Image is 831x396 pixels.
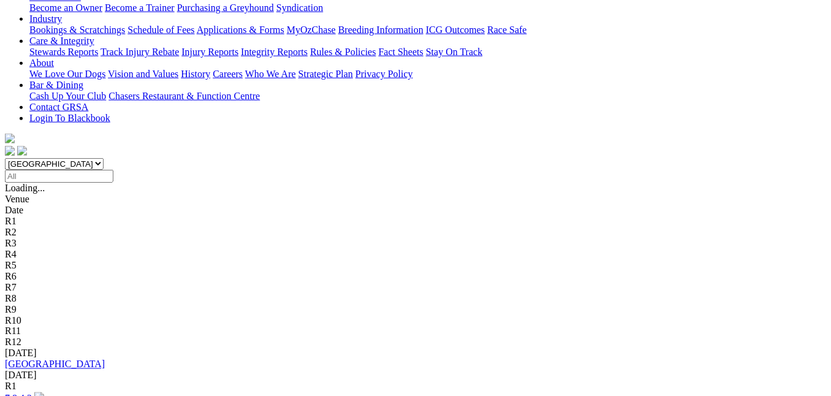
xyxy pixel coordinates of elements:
[213,69,243,79] a: Careers
[487,25,526,35] a: Race Safe
[5,381,826,392] div: R1
[5,183,45,193] span: Loading...
[355,69,413,79] a: Privacy Policy
[29,91,826,102] div: Bar & Dining
[177,2,274,13] a: Purchasing a Greyhound
[5,282,826,293] div: R7
[245,69,296,79] a: Who We Are
[29,2,826,13] div: Get Involved
[379,47,423,57] a: Fact Sheets
[5,304,826,315] div: R9
[108,91,260,101] a: Chasers Restaurant & Function Centre
[29,47,826,58] div: Care & Integrity
[5,271,826,282] div: R6
[29,2,102,13] a: Become an Owner
[29,47,98,57] a: Stewards Reports
[298,69,353,79] a: Strategic Plan
[426,47,482,57] a: Stay On Track
[181,69,210,79] a: History
[5,170,113,183] input: Select date
[101,47,179,57] a: Track Injury Rebate
[5,326,826,337] div: R11
[241,47,308,57] a: Integrity Reports
[29,25,125,35] a: Bookings & Scratchings
[29,80,83,90] a: Bar & Dining
[29,36,94,46] a: Care & Integrity
[5,370,826,381] div: [DATE]
[29,58,54,68] a: About
[108,69,178,79] a: Vision and Values
[127,25,194,35] a: Schedule of Fees
[29,25,826,36] div: Industry
[181,47,238,57] a: Injury Reports
[5,134,15,143] img: logo-grsa-white.png
[5,238,826,249] div: R3
[29,113,110,123] a: Login To Blackbook
[29,69,105,79] a: We Love Our Dogs
[5,146,15,156] img: facebook.svg
[276,2,323,13] a: Syndication
[287,25,336,35] a: MyOzChase
[197,25,284,35] a: Applications & Forms
[17,146,27,156] img: twitter.svg
[5,249,826,260] div: R4
[29,13,62,24] a: Industry
[5,194,826,205] div: Venue
[5,315,826,326] div: R10
[5,293,826,304] div: R8
[29,91,106,101] a: Cash Up Your Club
[310,47,376,57] a: Rules & Policies
[5,227,826,238] div: R2
[29,69,826,80] div: About
[338,25,423,35] a: Breeding Information
[5,359,105,370] a: [GEOGRAPHIC_DATA]
[5,216,826,227] div: R1
[426,25,485,35] a: ICG Outcomes
[5,260,826,271] div: R5
[5,337,826,348] div: R12
[5,348,826,359] div: [DATE]
[105,2,175,13] a: Become a Trainer
[29,102,88,112] a: Contact GRSA
[5,205,826,216] div: Date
